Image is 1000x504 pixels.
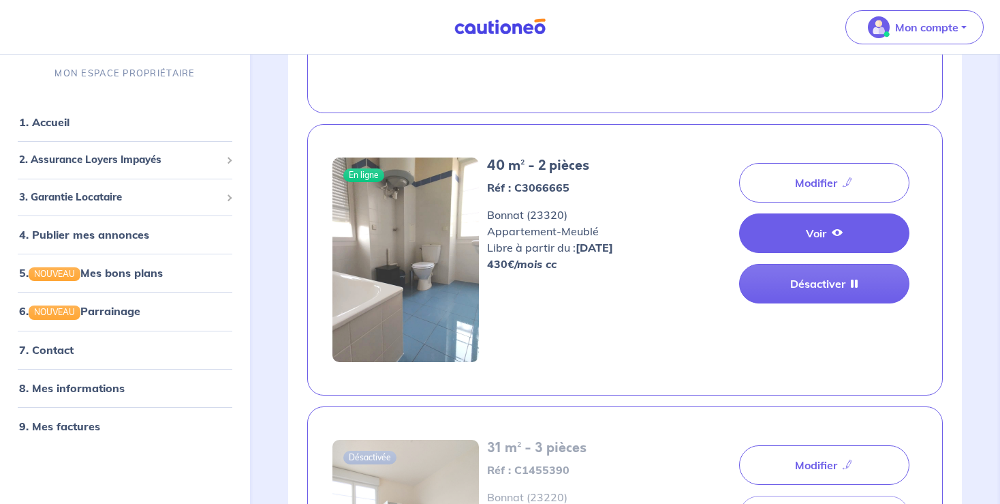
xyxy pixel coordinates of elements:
div: 3. Garantie Locataire [5,184,245,211]
img: Salle%20de%20bain%201.jpg [332,158,479,362]
em: €/mois cc [507,257,557,271]
a: Désactiver [739,264,909,303]
h5: 31 m² - 3 pièces [487,440,666,456]
span: Désactivée [343,451,396,464]
strong: [DATE] [576,241,613,254]
a: Modifier [739,163,909,203]
p: MON ESPACE PROPRIÉTAIRE [54,67,195,80]
strong: 430 [487,257,557,271]
div: 4. Publier mes annonces [5,221,245,248]
a: 1. Accueil [19,115,69,129]
strong: Réf : C1455390 [487,463,569,477]
span: En ligne [343,168,384,182]
span: Bonnat (23320) Appartement - Meublé [487,208,666,256]
h5: 40 m² - 2 pièces [487,158,666,174]
div: 6.NOUVEAUParrainage [5,297,245,325]
p: Libre à partir du : [487,239,666,256]
a: 4. Publier mes annonces [19,228,149,241]
div: 2. Assurance Loyers Impayés [5,147,245,173]
a: 7. Contact [19,342,74,356]
img: illu_account_valid_menu.svg [868,16,890,38]
a: 5.NOUVEAUMes bons plans [19,266,163,280]
div: 5.NOUVEAUMes bons plans [5,259,245,286]
a: Modifier [739,445,909,485]
a: 9. Mes factures [19,419,100,432]
div: 8. Mes informations [5,374,245,401]
div: 7. Contact [5,336,245,363]
a: 6.NOUVEAUParrainage [19,304,140,318]
div: 9. Mes factures [5,412,245,439]
a: Voir [739,213,909,253]
span: 3. Garantie Locataire [19,190,221,205]
strong: Réf : C3066665 [487,181,569,194]
img: Cautioneo [449,18,551,35]
a: 8. Mes informations [19,381,125,394]
p: Mon compte [895,19,958,35]
button: illu_account_valid_menu.svgMon compte [845,10,984,44]
div: 1. Accueil [5,108,245,136]
span: 2. Assurance Loyers Impayés [19,152,221,168]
